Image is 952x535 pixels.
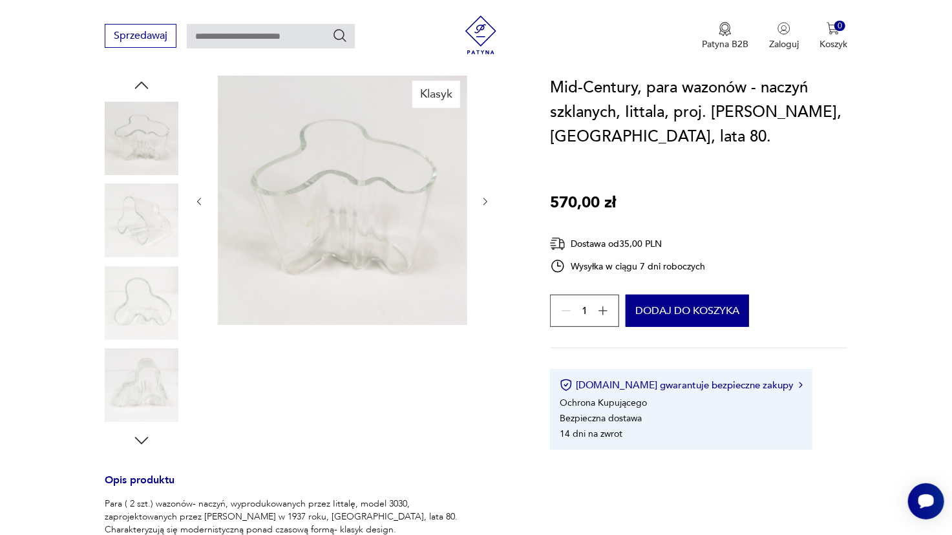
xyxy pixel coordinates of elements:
p: 570,00 zł [550,191,616,215]
img: Ikona koszyka [827,22,840,35]
img: Ikona certyfikatu [560,379,573,392]
span: 1 [582,307,587,315]
button: Patyna B2B [702,22,748,50]
img: Zdjęcie produktu Mid-Century, para wazonów - naczyń szklanych, Iittala, proj. Alvar Aalto, Finlan... [105,349,178,423]
img: Zdjęcie produktu Mid-Century, para wazonów - naczyń szklanych, Iittala, proj. Alvar Aalto, Finlan... [105,101,178,175]
div: Klasyk [412,81,460,108]
h1: Mid-Century, para wazonów - naczyń szklanych, Iittala, proj. [PERSON_NAME], [GEOGRAPHIC_DATA], la... [550,76,847,149]
img: Ikona dostawy [550,236,566,252]
img: Zdjęcie produktu Mid-Century, para wazonów - naczyń szklanych, Iittala, proj. Alvar Aalto, Finlan... [218,76,467,325]
img: Ikona medalu [719,22,732,36]
button: Szukaj [332,28,348,43]
img: Zdjęcie produktu Mid-Century, para wazonów - naczyń szklanych, Iittala, proj. Alvar Aalto, Finlan... [105,266,178,340]
button: Dodaj do koszyka [626,295,749,327]
div: Dostawa od 35,00 PLN [550,236,705,252]
button: Sprzedawaj [105,24,176,48]
img: Ikona strzałki w prawo [799,382,803,388]
iframe: Smartsupp widget button [908,483,944,519]
img: Ikonka użytkownika [777,22,790,35]
img: Patyna - sklep z meblami i dekoracjami vintage [461,16,500,54]
button: 0Koszyk [820,22,847,50]
div: Wysyłka w ciągu 7 dni roboczych [550,258,705,274]
img: Zdjęcie produktu Mid-Century, para wazonów - naczyń szklanych, Iittala, proj. Alvar Aalto, Finlan... [105,184,178,258]
p: Patyna B2B [702,38,748,50]
h3: Opis produktu [105,476,519,498]
li: Ochrona Kupującego [560,397,647,409]
div: 0 [834,21,845,32]
button: [DOMAIN_NAME] gwarantuje bezpieczne zakupy [560,379,802,392]
p: Zaloguj [769,38,799,50]
button: Zaloguj [769,22,799,50]
a: Ikona medaluPatyna B2B [702,22,748,50]
a: Sprzedawaj [105,32,176,41]
li: Bezpieczna dostawa [560,412,642,425]
li: 14 dni na zwrot [560,428,622,440]
p: Koszyk [820,38,847,50]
